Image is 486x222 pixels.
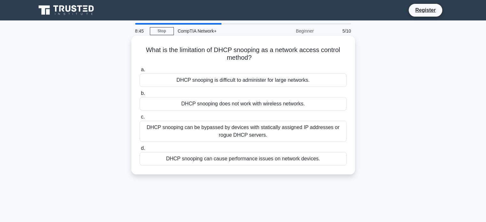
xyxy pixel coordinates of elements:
[262,25,318,37] div: Beginner
[318,25,355,37] div: 5/10
[150,27,174,35] a: Stop
[131,25,150,37] div: 8:45
[141,145,145,151] span: d.
[140,97,347,111] div: DHCP snooping does not work with wireless networks.
[140,73,347,87] div: DHCP snooping is difficult to administer for large networks.
[141,67,145,72] span: a.
[141,90,145,96] span: b.
[411,6,439,14] a: Register
[174,25,262,37] div: CompTIA Network+
[139,46,347,62] h5: What is the limitation of DHCP snooping as a network access control method?
[140,121,347,142] div: DHCP snooping can be bypassed by devices with statically assigned IP addresses or rogue DHCP serv...
[140,152,347,165] div: DHCP snooping can cause performance issues on network devices.
[141,114,145,119] span: c.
